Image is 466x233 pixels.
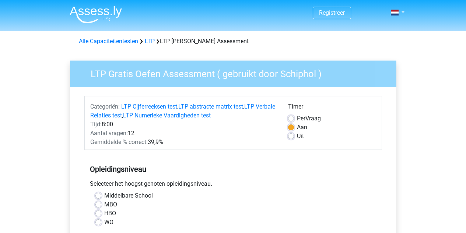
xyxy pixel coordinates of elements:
span: Tijd: [90,121,102,128]
label: Middelbare School [104,191,153,200]
span: Gemiddelde % correct: [90,138,148,145]
img: Assessly [70,6,122,23]
div: Timer [288,102,376,114]
label: MBO [104,200,117,209]
h5: Opleidingsniveau [90,162,376,177]
span: Aantal vragen: [90,130,128,137]
label: Aan [297,123,307,132]
div: 39,9% [85,138,283,147]
div: LTP [PERSON_NAME] Assessment [76,37,390,46]
a: LTP Cijferreeksen test [121,103,177,110]
div: 12 [85,129,283,138]
label: WO [104,218,113,227]
h3: LTP Gratis Oefen Assessment ( gebruikt door Schiphol ) [82,65,391,80]
label: HBO [104,209,116,218]
a: LTP abstracte matrix test [178,103,243,110]
span: Categoriën: [90,103,120,110]
label: Vraag [297,114,321,123]
a: LTP [145,38,155,45]
div: 8:00 [85,120,283,129]
span: Per [297,115,305,122]
div: , , , [85,102,283,120]
a: Registreer [319,9,345,16]
div: Selecteer het hoogst genoten opleidingsniveau. [84,179,382,191]
a: LTP Numerieke Vaardigheden test [123,112,211,119]
label: Uit [297,132,304,141]
a: Alle Capaciteitentesten [79,38,138,45]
